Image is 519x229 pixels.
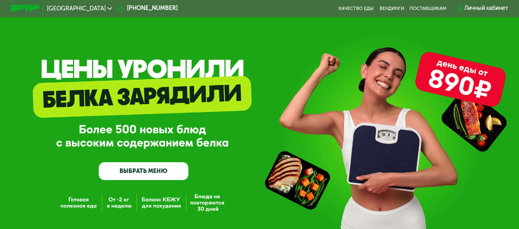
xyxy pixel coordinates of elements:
span: [GEOGRAPHIC_DATA] [47,6,106,12]
a: [PHONE_NUMBER] [115,4,178,13]
a: Вендинги [380,6,404,12]
a: Качество еды [339,6,374,12]
div: поставщикам [409,6,446,12]
div: Личный кабинет [464,4,508,13]
a: ВЫБРАТЬ МЕНЮ [99,162,188,180]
